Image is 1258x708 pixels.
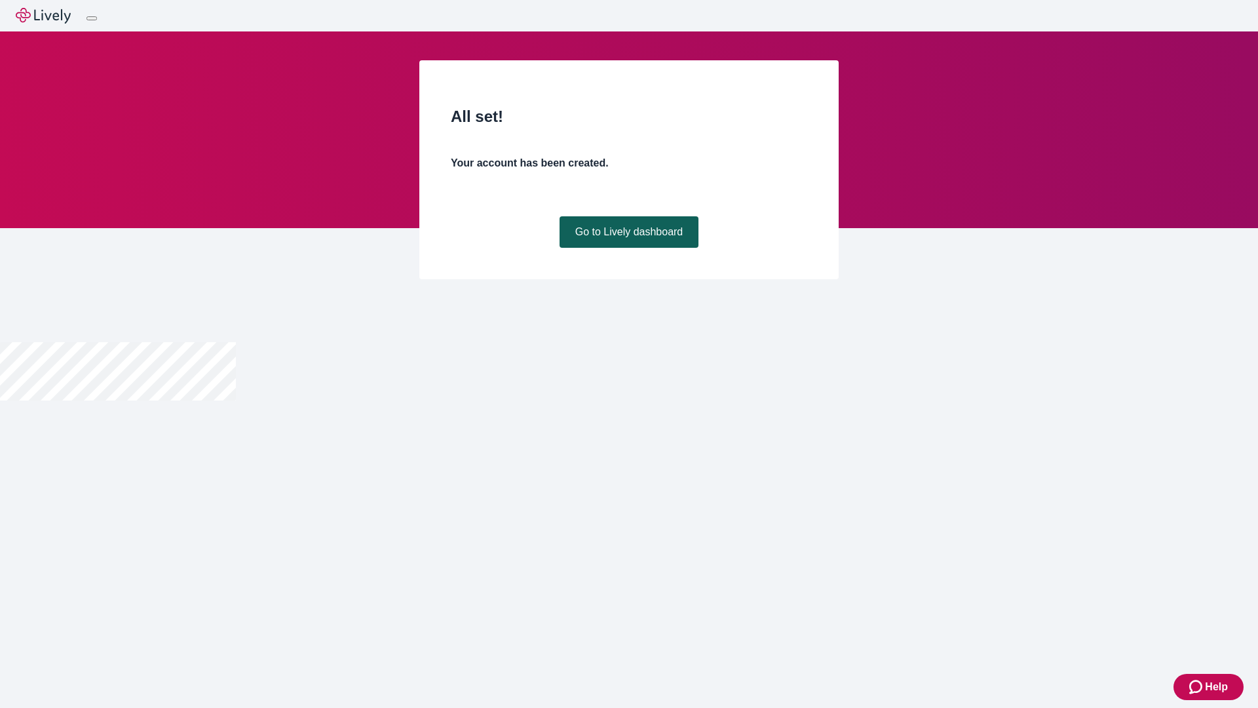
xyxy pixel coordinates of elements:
img: Lively [16,8,71,24]
button: Zendesk support iconHelp [1173,674,1244,700]
button: Log out [86,16,97,20]
h4: Your account has been created. [451,155,807,171]
span: Help [1205,679,1228,695]
h2: All set! [451,105,807,128]
svg: Zendesk support icon [1189,679,1205,695]
a: Go to Lively dashboard [560,216,699,248]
